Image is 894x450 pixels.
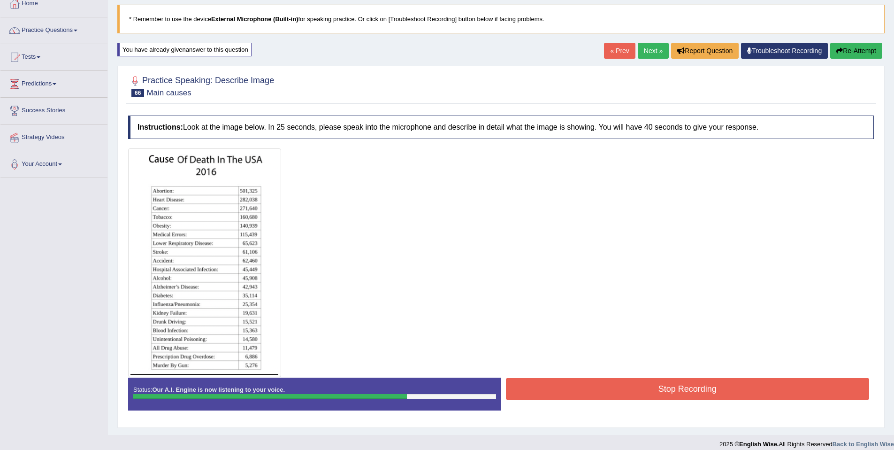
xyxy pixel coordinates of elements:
[830,43,882,59] button: Re-Attempt
[211,16,298,23] b: External Microphone (Built-in)
[741,43,828,59] a: Troubleshoot Recording
[117,43,252,56] div: You have already given answer to this question
[833,441,894,448] a: Back to English Wise
[146,88,191,97] small: Main causes
[0,17,107,41] a: Practice Questions
[739,441,779,448] strong: English Wise.
[0,124,107,148] a: Strategy Videos
[0,151,107,175] a: Your Account
[604,43,635,59] a: « Prev
[671,43,739,59] button: Report Question
[506,378,870,400] button: Stop Recording
[0,71,107,94] a: Predictions
[0,98,107,121] a: Success Stories
[128,116,874,139] h4: Look at the image below. In 25 seconds, please speak into the microphone and describe in detail w...
[128,74,274,97] h2: Practice Speaking: Describe Image
[138,123,183,131] b: Instructions:
[128,378,501,411] div: Status:
[638,43,669,59] a: Next »
[131,89,144,97] span: 66
[719,435,894,449] div: 2025 © All Rights Reserved
[0,44,107,68] a: Tests
[152,386,285,393] strong: Our A.I. Engine is now listening to your voice.
[117,5,885,33] blockquote: * Remember to use the device for speaking practice. Or click on [Troubleshoot Recording] button b...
